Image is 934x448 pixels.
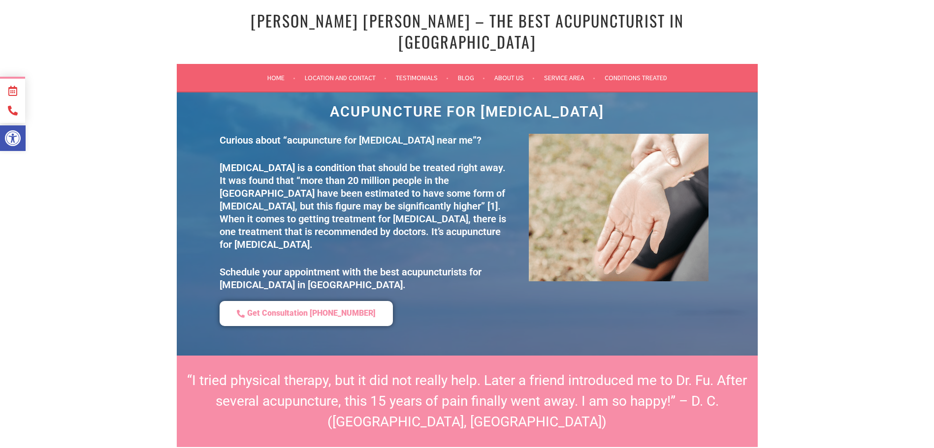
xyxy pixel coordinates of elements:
[396,72,449,84] a: Testimonials
[529,134,709,281] img: irvine acupuncture for neuropathy
[220,161,513,251] p: [MEDICAL_DATA] is a condition that should be treated right away. It was found that “more than 20 ...
[494,72,535,84] a: About Us
[458,72,485,84] a: Blog
[251,9,684,53] a: [PERSON_NAME] [PERSON_NAME] – The Best Acupuncturist In [GEOGRAPHIC_DATA]
[220,134,513,147] p: Curious about “acupuncture for [MEDICAL_DATA] near me”?
[605,72,667,84] a: Conditions Treated
[220,301,393,326] a: Get Consultation [PHONE_NUMBER]
[267,72,295,84] a: Home
[187,370,748,432] p: “I tried physical therapy, but it did not really help. Later a friend introduced me to Dr. Fu. Af...
[220,266,513,291] p: Schedule your appointment with the best acupuncturists for [MEDICAL_DATA] in [GEOGRAPHIC_DATA].
[247,308,376,319] span: Get Consultation [PHONE_NUMBER]
[305,72,386,84] a: Location and Contact
[544,72,595,84] a: Service Area
[215,105,720,119] h1: Acupuncture for [MEDICAL_DATA]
